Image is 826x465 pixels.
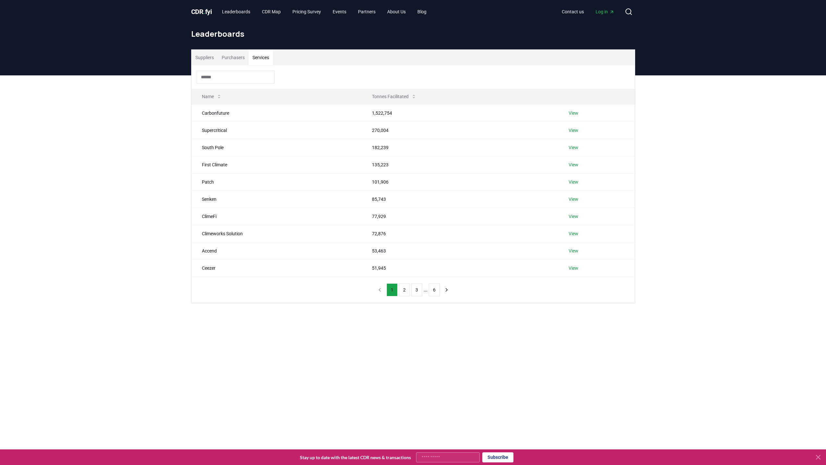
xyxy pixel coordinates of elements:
td: 72,876 [362,225,558,242]
button: Purchasers [218,50,249,65]
td: Supercritical [191,122,362,139]
span: CDR fyi [191,8,212,16]
td: 135,223 [362,156,558,173]
button: 6 [429,283,440,296]
td: Accend [191,242,362,259]
button: 3 [411,283,422,296]
td: Carbonfuture [191,104,362,122]
a: Leaderboards [217,6,255,18]
a: Events [327,6,351,18]
nav: Main [557,6,620,18]
td: 51,945 [362,259,558,277]
td: First Climate [191,156,362,173]
h1: Leaderboards [191,29,635,39]
td: Senken [191,190,362,208]
button: 1 [387,283,398,296]
td: South Pole [191,139,362,156]
td: Ceezer [191,259,362,277]
a: Contact us [557,6,589,18]
button: next page [441,283,452,296]
a: View [569,230,578,237]
td: ClimeFi [191,208,362,225]
span: . [203,8,205,16]
a: View [569,144,578,151]
td: 101,906 [362,173,558,190]
button: Services [249,50,273,65]
td: Patch [191,173,362,190]
td: 182,239 [362,139,558,156]
a: About Us [382,6,411,18]
td: 77,929 [362,208,558,225]
button: 2 [399,283,410,296]
span: Log in [596,8,614,15]
a: CDR.fyi [191,7,212,16]
a: View [569,196,578,202]
button: Tonnes Facilitated [367,90,422,103]
a: View [569,179,578,185]
td: 270,004 [362,122,558,139]
a: Log in [590,6,620,18]
a: View [569,161,578,168]
li: ... [424,286,427,294]
a: Blog [412,6,432,18]
td: 1,522,754 [362,104,558,122]
button: Name [197,90,227,103]
td: 85,743 [362,190,558,208]
a: Pricing Survey [287,6,326,18]
a: View [569,248,578,254]
a: CDR Map [257,6,286,18]
td: Climeworks Solution [191,225,362,242]
a: View [569,110,578,116]
nav: Main [217,6,432,18]
a: View [569,213,578,220]
a: View [569,265,578,271]
td: 53,463 [362,242,558,259]
a: View [569,127,578,134]
button: Suppliers [191,50,218,65]
a: Partners [353,6,381,18]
